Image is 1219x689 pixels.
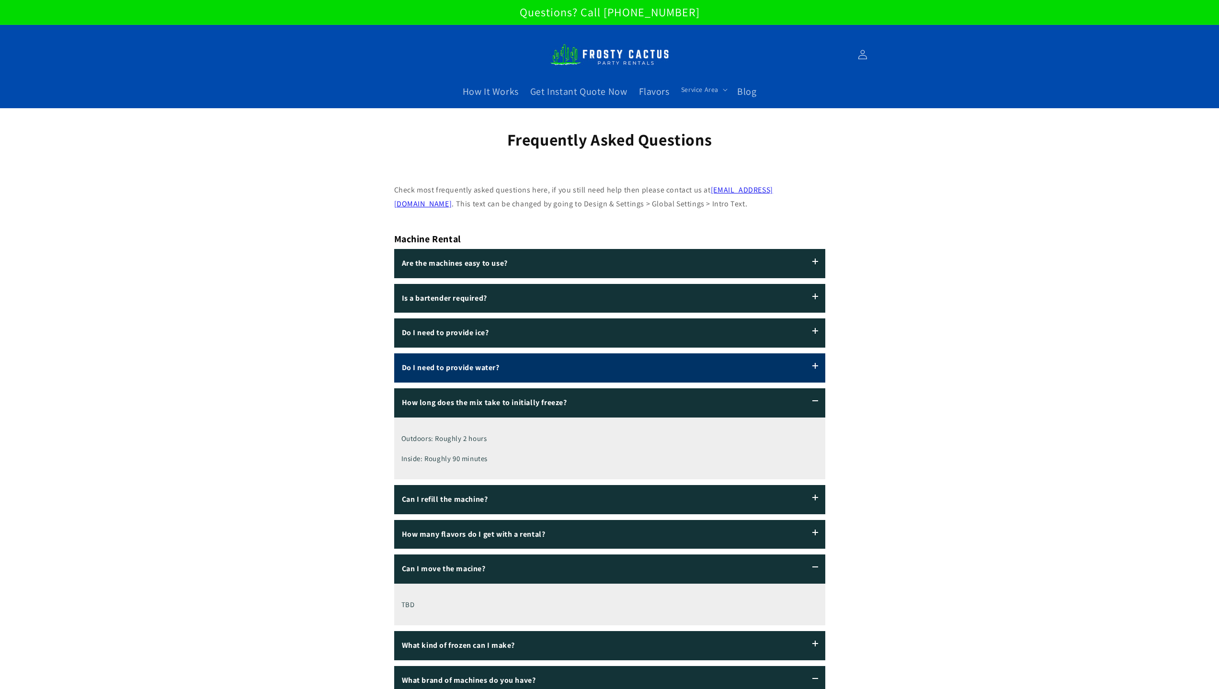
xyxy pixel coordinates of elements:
label: What kind of frozen can I make? [394,631,825,660]
label: How many flavors do I get with a rental? [394,520,825,549]
span: Flavors [639,85,670,98]
div: Keywords by Traffic [106,56,161,63]
p: TBD [401,598,818,611]
label: How long does the mix take to initially freeze? [394,388,825,418]
a: How It Works [457,79,524,103]
span: Blog [737,85,756,98]
img: tab_keywords_by_traffic_grey.svg [95,56,103,63]
p: Outdoors: Roughly 2 hours [401,432,818,445]
p: Inside: Roughly 90 minutes [401,452,818,465]
summary: Service Area [675,79,731,100]
label: Do I need to provide water? [394,353,825,383]
img: logo_orange.svg [15,15,23,23]
label: Can I refill the machine? [394,485,825,514]
img: Frosty Cactus Margarita machine rentals Slushy machine rentals dirt soda dirty slushies [550,38,670,71]
div: Domain Overview [36,56,86,63]
span: Get Instant Quote Now [530,85,627,98]
a: Get Instant Quote Now [524,79,633,103]
label: Are the machines easy to use? [394,249,825,278]
a: Blog [731,79,762,103]
span: Service Area [681,85,718,94]
label: Can I move the macine? [394,554,825,584]
a: Flavors [633,79,675,103]
span: How It Works [463,85,519,98]
p: Check most frequently asked questions here, if you still need help then please contact us at . Th... [394,183,825,211]
label: Is a bartender required? [394,284,825,313]
label: Do I need to provide ice? [394,318,825,348]
img: tab_domain_overview_orange.svg [26,56,34,63]
div: Domain: [DOMAIN_NAME] [25,25,105,33]
h2: Machine Rental [394,225,825,247]
img: website_grey.svg [15,25,23,33]
div: v 4.0.25 [27,15,47,23]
